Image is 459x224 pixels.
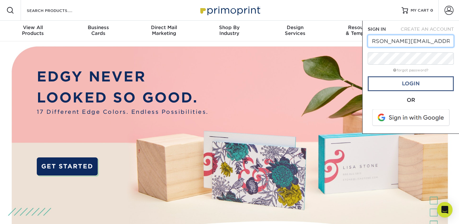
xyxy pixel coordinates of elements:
a: BusinessCards [65,21,131,41]
p: EDGY NEVER [37,66,209,87]
span: Design [262,25,328,30]
span: SIGN IN [368,27,386,32]
span: Shop By [197,25,262,30]
input: SEARCH PRODUCTS..... [26,6,89,14]
span: 17 Different Edge Colors. Endless Possibilities. [37,108,209,116]
a: DesignServices [262,21,328,41]
span: Resources [328,25,393,30]
div: OR [368,96,454,104]
div: Industry [197,25,262,36]
a: Resources& Templates [328,21,393,41]
div: Cards [65,25,131,36]
a: forgot password? [393,68,428,72]
img: Primoprint [197,3,262,17]
span: CREATE AN ACCOUNT [401,27,454,32]
a: GET STARTED [37,157,98,176]
div: Marketing [131,25,197,36]
span: MY CART [411,8,429,13]
a: Login [368,76,454,91]
span: Direct Mail [131,25,197,30]
a: Direct MailMarketing [131,21,197,41]
a: Shop ByIndustry [197,21,262,41]
div: Open Intercom Messenger [437,202,453,218]
span: Business [65,25,131,30]
div: & Templates [328,25,393,36]
p: LOOKED SO GOOD. [37,87,209,108]
input: Email [368,35,454,47]
div: Services [262,25,328,36]
span: 0 [430,8,433,13]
